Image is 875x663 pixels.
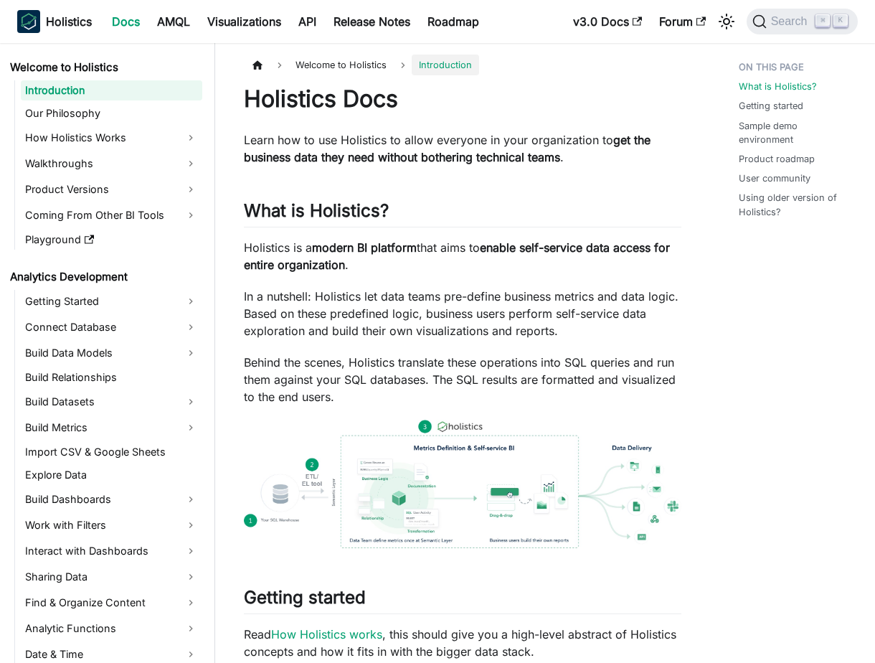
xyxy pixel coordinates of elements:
a: Build Relationships [21,367,202,387]
span: Introduction [412,55,479,75]
a: Walkthroughs [21,152,202,175]
p: Read , this should give you a high-level abstract of Holistics concepts and how it fits in with t... [244,626,681,660]
a: Explore Data [21,465,202,485]
a: Docs [103,10,148,33]
a: Connect Database [21,316,202,339]
p: Behind the scenes, Holistics translate these operations into SQL queries and run them against you... [244,354,681,405]
p: Holistics is a that aims to . [244,239,681,273]
a: Analytic Functions [21,617,202,640]
a: Roadmap [419,10,488,33]
p: Learn how to use Holistics to allow everyone in your organization to . [244,131,681,166]
a: Work with Filters [21,514,202,537]
a: Build Dashboards [21,488,202,511]
a: Our Philosophy [21,103,202,123]
a: Using older version of Holistics? [739,191,852,218]
a: Release Notes [325,10,419,33]
kbd: K [833,14,848,27]
img: How Holistics fits in your Data Stack [244,420,681,548]
a: Introduction [21,80,202,100]
button: Search (Command+K) [747,9,858,34]
a: Coming From Other BI Tools [21,204,202,227]
span: Welcome to Holistics [288,55,394,75]
nav: Breadcrumbs [244,55,681,75]
a: Product Versions [21,178,202,201]
span: Search [767,15,816,28]
a: AMQL [148,10,199,33]
a: What is Holistics? [739,80,817,93]
a: v3.0 Docs [564,10,651,33]
a: How Holistics works [271,627,382,641]
button: Switch between dark and light mode (currently light mode) [715,10,738,33]
a: HolisticsHolistics [17,10,92,33]
a: API [290,10,325,33]
kbd: ⌘ [815,14,830,27]
a: Forum [651,10,714,33]
p: In a nutshell: Holistics let data teams pre-define business metrics and data logic. Based on thes... [244,288,681,339]
h2: What is Holistics? [244,200,681,227]
a: Analytics Development [6,267,202,287]
a: Import CSV & Google Sheets [21,442,202,462]
a: Home page [244,55,271,75]
a: Sharing Data [21,565,202,588]
b: Holistics [46,13,92,30]
a: Welcome to Holistics [6,57,202,77]
img: Holistics [17,10,40,33]
a: Playground [21,230,202,250]
a: Build Metrics [21,416,202,439]
h1: Holistics Docs [244,85,681,113]
a: Find & Organize Content [21,591,202,614]
a: Visualizations [199,10,290,33]
a: Getting started [739,99,803,113]
a: Interact with Dashboards [21,540,202,563]
h2: Getting started [244,587,681,614]
a: Product roadmap [739,152,815,166]
a: How Holistics Works [21,126,202,149]
a: User community [739,171,810,185]
strong: modern BI platform [312,240,417,255]
a: Build Datasets [21,390,202,413]
a: Build Data Models [21,342,202,365]
a: Getting Started [21,290,202,313]
a: Sample demo environment [739,119,852,146]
